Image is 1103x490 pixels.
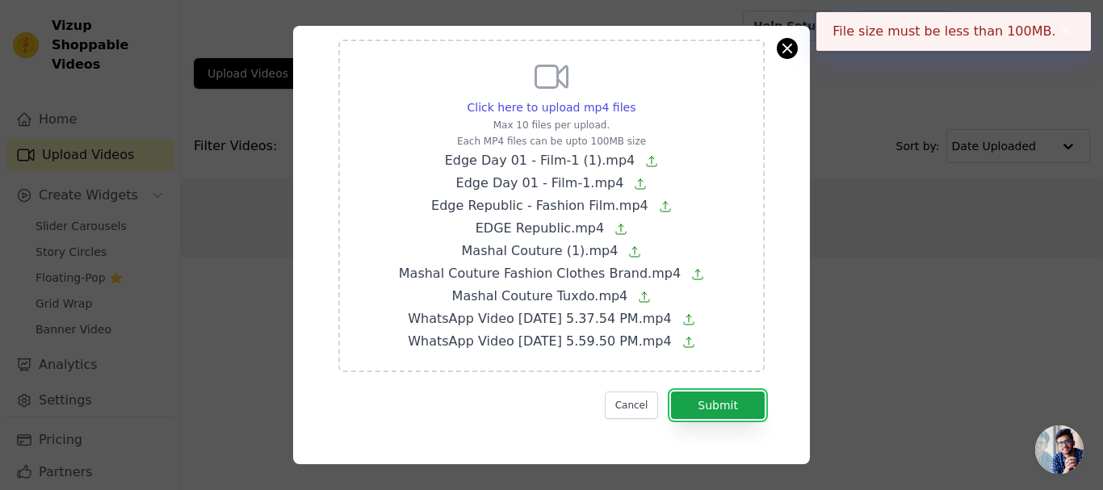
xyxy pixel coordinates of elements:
[778,39,797,58] button: Close modal
[671,392,765,419] button: Submit
[408,311,671,326] span: WhatsApp Video [DATE] 5.37.54 PM.mp4
[605,392,659,419] button: Cancel
[399,135,704,148] p: Each MP4 files can be upto 100MB size
[431,198,648,213] span: Edge Republic - Fashion Film.mp4
[399,119,704,132] p: Max 10 files per upload.
[452,288,628,304] span: Mashal Couture Tuxdo.mp4
[1035,425,1084,474] div: Open chat
[462,243,619,258] span: Mashal Couture (1).mp4
[816,12,1091,51] div: File size must be less than 100MB.
[408,333,671,349] span: WhatsApp Video [DATE] 5.59.50 PM.mp4
[468,101,636,114] span: Click here to upload mp4 files
[1056,22,1075,41] button: Close
[476,220,604,236] span: EDGE Republic.mp4
[445,153,635,168] span: Edge Day 01 - Film-1 (1).mp4
[456,175,624,191] span: Edge Day 01 - Film-1.mp4
[399,266,681,281] span: Mashal Couture Fashion Clothes Brand.mp4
